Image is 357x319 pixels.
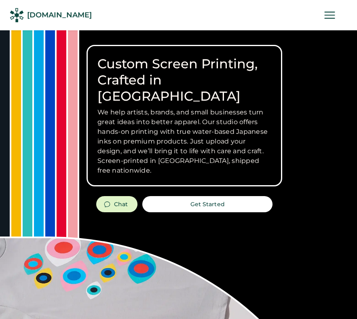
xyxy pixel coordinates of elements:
[10,8,24,22] img: Rendered Logo - Screens
[142,196,273,212] button: Get Started
[97,108,271,175] h3: We help artists, brands, and small businesses turn great ideas into better apparel. Our studio of...
[27,10,92,20] div: [DOMAIN_NAME]
[96,196,137,212] button: Chat
[97,56,271,104] h1: Custom Screen Printing, Crafted in [GEOGRAPHIC_DATA]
